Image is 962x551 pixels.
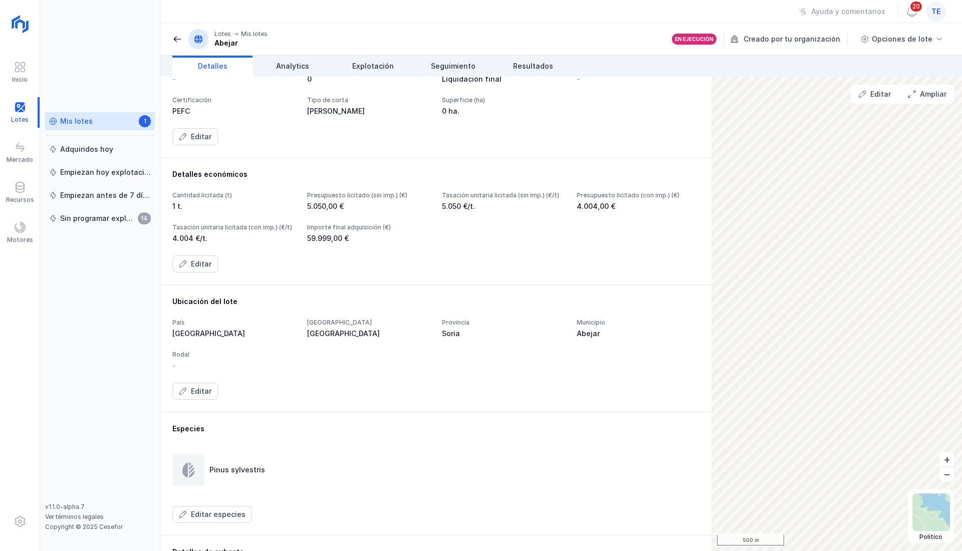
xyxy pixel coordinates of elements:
[172,223,295,231] div: Tasación unitaria licitada (con imp.) (€/t)
[852,86,897,103] button: Editar
[253,56,333,77] a: Analytics
[60,167,151,177] div: Empiezan hoy explotación
[8,12,33,37] img: logoRight.svg
[939,467,954,481] button: –
[172,191,295,199] div: Cantidad licitada (t)
[172,329,295,339] div: [GEOGRAPHIC_DATA]
[45,503,155,511] div: v1.1.0-alpha.7
[307,223,430,231] div: Importe final adquisición (€)
[307,319,430,327] div: [GEOGRAPHIC_DATA]
[307,106,430,116] div: [PERSON_NAME]
[60,190,151,200] div: Empiezan antes de 7 días
[811,7,885,17] div: Ayuda y comentarios
[431,61,475,71] span: Seguimiento
[442,201,565,211] div: 5.050 €/t.
[6,196,34,204] div: Recursos
[577,74,580,84] div: -
[60,213,135,223] div: Sin programar explotación
[577,329,699,339] div: Abejar
[172,297,699,307] div: Ubicación del lote
[191,386,211,396] div: Editar
[191,132,211,142] div: Editar
[442,74,565,84] div: Liquidación final
[513,61,553,71] span: Resultados
[577,319,699,327] div: Municipio
[793,3,892,20] button: Ayuda y comentarios
[45,513,104,520] a: Ver términos legales
[138,212,151,224] span: 14
[60,116,93,126] div: Mis lotes
[241,30,268,38] div: Mis lotes
[442,329,565,339] div: Soria
[7,156,33,164] div: Mercado
[931,7,940,17] span: te
[577,191,699,199] div: Presupuesto licitado (con imp.) (€)
[172,255,218,272] button: Editar
[307,201,430,211] div: 5.050,00 €
[45,523,155,531] div: Copyright © 2025 Cesefor
[172,383,218,400] button: Editar
[442,191,565,199] div: Tasación unitaria licitada (sin imp.) (€/t)
[214,38,268,48] div: Abejar
[214,30,231,38] div: Lotes
[675,36,713,43] div: En ejecución
[352,61,394,71] span: Explotación
[872,34,932,44] div: Opciones de lote
[307,329,430,339] div: [GEOGRAPHIC_DATA]
[139,115,151,127] span: 1
[333,56,413,77] a: Explotación
[172,233,295,243] div: 4.004 €/t.
[191,509,246,519] div: Editar especies
[172,106,295,116] div: PEFC
[45,209,155,227] a: Sin programar explotación14
[191,259,211,269] div: Editar
[172,74,176,84] div: -
[60,144,113,154] div: Adquiridos hoy
[172,169,699,179] div: Detalles económicos
[172,506,252,523] button: Editar especies
[172,56,253,77] a: Detalles
[442,96,565,104] div: Superficie (ha)
[172,361,176,371] div: -
[45,112,155,130] a: Mis lotes1
[172,351,295,359] div: Rodal
[198,61,227,71] span: Detalles
[901,86,953,103] button: Ampliar
[276,61,309,71] span: Analytics
[307,96,430,104] div: Tipo de corta
[7,236,33,244] div: Motores
[172,96,295,104] div: Certificación
[172,201,295,211] div: 1 t.
[172,128,218,145] button: Editar
[920,89,946,99] div: Ampliar
[307,74,430,84] div: 0
[172,424,699,434] div: Especies
[307,233,430,243] div: 59.999,00 €
[909,1,923,13] span: 20
[45,140,155,158] a: Adquiridos hoy
[577,201,699,211] div: 4.004,00 €
[731,32,849,47] div: Creado por tu organización
[172,319,295,327] div: País
[12,76,28,84] div: Inicio
[45,186,155,204] a: Empiezan antes de 7 días
[209,465,265,475] div: Pinus sylvestris
[45,163,155,181] a: Empiezan hoy explotación
[442,319,565,327] div: Provincia
[912,533,950,541] div: Político
[939,452,954,466] button: +
[413,56,493,77] a: Seguimiento
[307,191,430,199] div: Presupuesto licitado (sin imp.) (€)
[912,493,950,531] img: political.webp
[870,89,891,99] div: Editar
[493,56,573,77] a: Resultados
[442,106,565,116] div: 0 ha.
